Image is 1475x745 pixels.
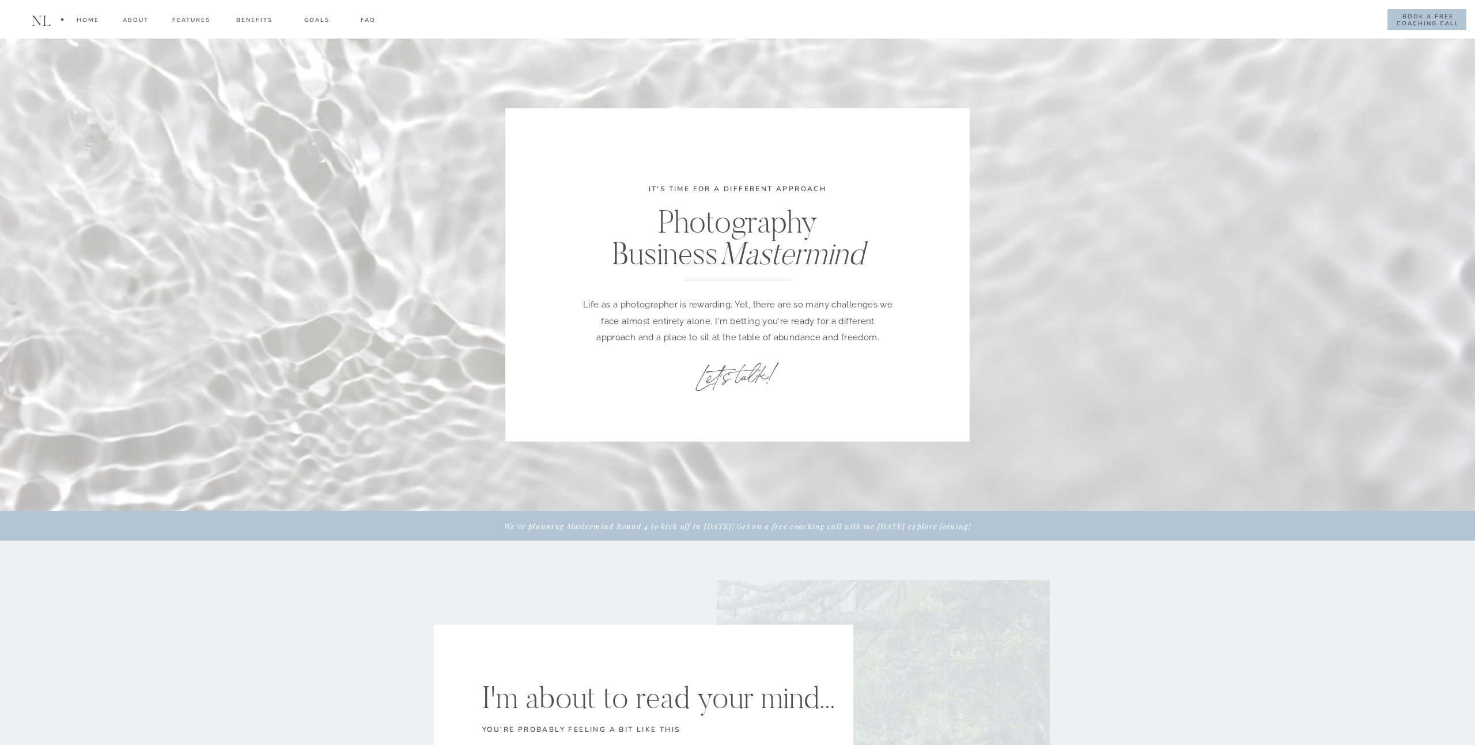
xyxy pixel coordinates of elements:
[360,16,376,29] a: FAQ
[76,16,99,29] a: Home
[29,13,54,29] h1: nl
[604,184,871,215] h3: it's time for a different approach
[172,16,211,29] a: FEATURES
[482,682,843,735] h2: I'm about to read your mind...
[487,520,988,532] nav: We're planning Mastermind Round 4 to kick off in [DATE]! Get on a free coaching call with me [DAT...
[1396,13,1459,27] a: book a free coaching call
[641,354,835,395] a: Let's talk!
[581,297,895,343] h3: Life as a photographer is rewarding. Yet, there are so many challenges we face almost entirely al...
[297,16,337,29] a: goals
[234,16,274,29] a: Benefits
[569,206,906,264] p: Photography Business
[122,16,149,29] a: about
[482,724,814,735] p: you're probably feeling a bit like this
[718,233,864,273] i: Mastermind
